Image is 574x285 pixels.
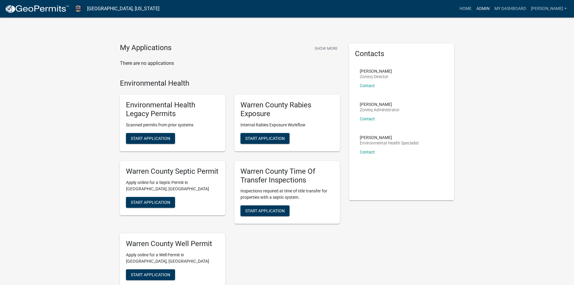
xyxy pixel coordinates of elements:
button: Start Application [240,205,290,216]
p: [PERSON_NAME] [360,69,392,73]
a: Admin [474,3,492,14]
img: Warren County, Iowa [74,5,82,13]
p: Environmental Health Specialist [360,141,419,145]
h5: Warren County Septic Permit [126,167,219,176]
span: Start Application [131,272,170,277]
span: Start Application [245,136,285,141]
p: Apply online for a Well Permit in [GEOGRAPHIC_DATA], [GEOGRAPHIC_DATA] [126,252,219,264]
a: Contact [360,116,375,121]
h5: Warren County Well Permit [126,239,219,248]
button: Start Application [240,133,290,144]
p: [PERSON_NAME] [360,102,400,106]
a: My Dashboard [492,3,529,14]
span: Start Application [245,208,285,213]
p: There are no applications [120,60,340,67]
p: Internal Rabies Exposure Workflow [240,122,334,128]
p: [PERSON_NAME] [360,135,419,140]
a: Home [457,3,474,14]
h5: Warren County Time Of Transfer Inspections [240,167,334,185]
h4: Environmental Health [120,79,340,88]
span: Start Application [131,200,170,204]
span: Start Application [131,136,170,141]
p: Zoning Director [360,74,392,79]
h5: Warren County Rabies Exposure [240,101,334,118]
p: Zoning Administrator [360,108,400,112]
p: Inspections required at time of title transfer for properties with a septic system. [240,188,334,201]
h5: Contacts [355,49,448,58]
button: Start Application [126,133,175,144]
button: Show More [312,43,340,53]
button: Start Application [126,197,175,208]
a: [PERSON_NAME] [529,3,569,14]
p: Scanned permits from prior systems [126,122,219,128]
h5: Environmental Health Legacy Permits [126,101,219,118]
p: Apply online for a Septic Permit in [GEOGRAPHIC_DATA], [GEOGRAPHIC_DATA] [126,179,219,192]
a: Contact [360,150,375,154]
h4: My Applications [120,43,171,52]
a: Contact [360,83,375,88]
button: Start Application [126,269,175,280]
a: [GEOGRAPHIC_DATA], [US_STATE] [87,4,159,14]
